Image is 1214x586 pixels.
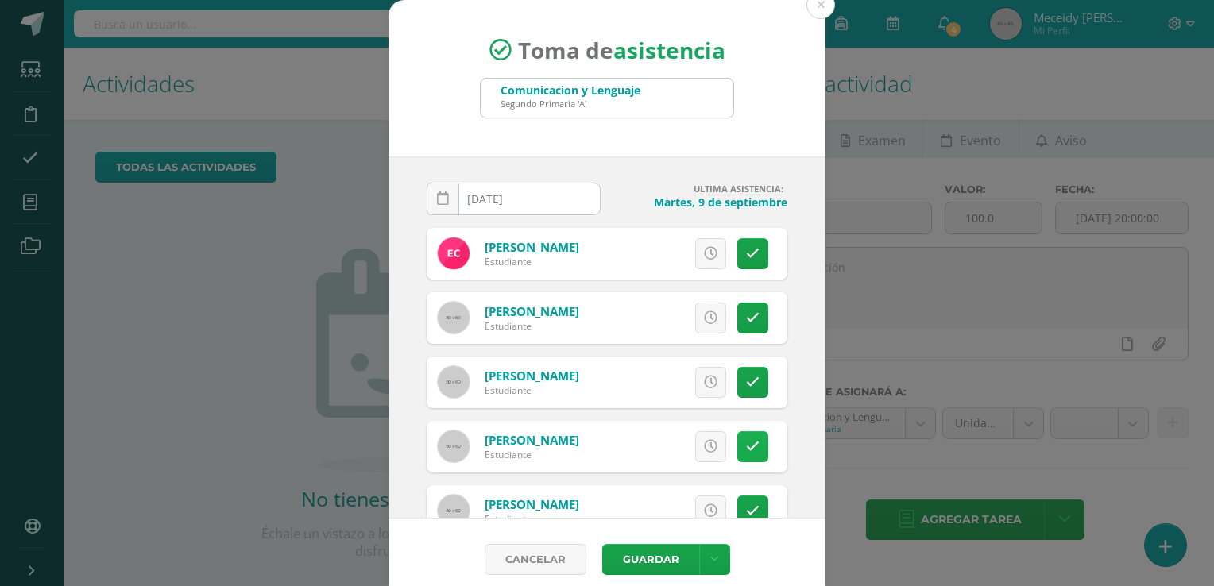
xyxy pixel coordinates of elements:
[485,319,579,333] div: Estudiante
[427,183,600,214] input: Fecha de Inasistencia
[613,183,787,195] h4: ULTIMA ASISTENCIA:
[485,255,579,268] div: Estudiante
[481,79,733,118] input: Busca un grado o sección aquí...
[485,303,579,319] a: [PERSON_NAME]
[438,495,470,526] img: 60x60
[501,98,640,110] div: Segundo Primaria 'A'
[485,544,586,575] a: Cancelar
[485,448,579,461] div: Estudiante
[485,512,579,526] div: Estudiante
[438,366,470,398] img: 60x60
[485,368,579,384] a: [PERSON_NAME]
[485,432,579,448] a: [PERSON_NAME]
[485,239,579,255] a: [PERSON_NAME]
[613,35,725,65] strong: asistencia
[602,544,699,575] button: Guardar
[518,35,725,65] span: Toma de
[501,83,640,98] div: Comunicacion y Lenguaje
[438,430,470,462] img: 60x60
[485,496,579,512] a: [PERSON_NAME]
[438,237,470,269] img: 72c5dbb6fb650e7f409f98113d2c31ed.png
[438,302,470,333] img: 60x60
[485,384,579,397] div: Estudiante
[613,195,787,210] h4: Martes, 9 de septiembre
